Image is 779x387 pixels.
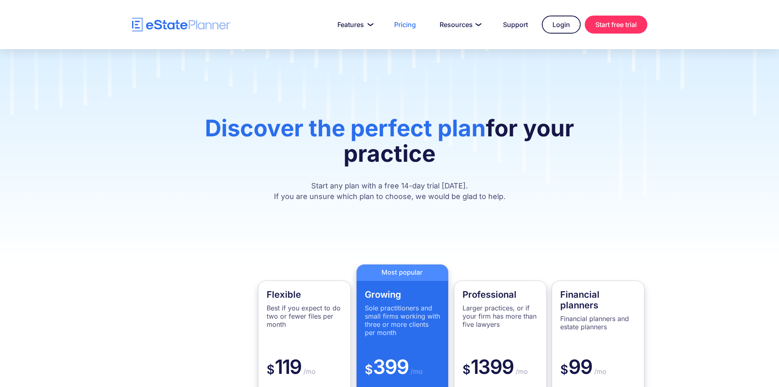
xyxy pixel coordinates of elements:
[365,362,373,377] span: $
[430,16,489,33] a: Resources
[560,362,568,377] span: $
[301,367,316,376] span: /mo
[560,315,636,331] p: Financial planners and estate planners
[493,16,538,33] a: Support
[560,289,636,310] h4: Financial planners
[365,289,440,300] h4: Growing
[168,181,611,202] p: Start any plan with a free 14-day trial [DATE]. If you are unsure which plan to choose, we would ...
[267,304,342,328] p: Best if you expect to do two or fewer files per month
[514,367,528,376] span: /mo
[267,362,275,377] span: $
[585,16,647,34] a: Start free trial
[592,367,606,376] span: /mo
[462,362,471,377] span: $
[168,115,611,174] h1: for your practice
[542,16,581,34] a: Login
[267,289,342,300] h4: Flexible
[409,367,423,376] span: /mo
[462,289,538,300] h4: Professional
[384,16,426,33] a: Pricing
[462,304,538,328] p: Larger practices, or if your firm has more than five lawyers
[328,16,380,33] a: Features
[365,304,440,337] p: Sole practitioners and small firms working with three or more clients per month
[205,114,486,142] span: Discover the perfect plan
[132,18,230,32] a: home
